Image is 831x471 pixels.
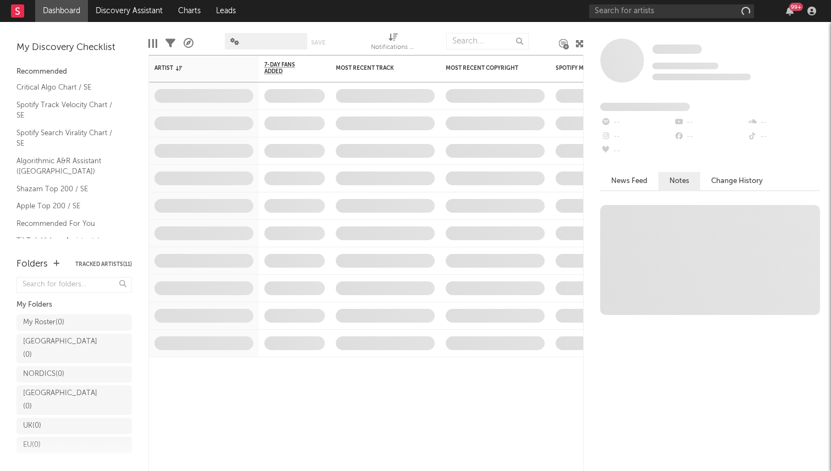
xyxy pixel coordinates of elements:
[16,81,121,93] a: Critical Algo Chart / SE
[23,419,41,433] div: UK ( 0 )
[16,99,121,121] a: Spotify Track Velocity Chart / SE
[16,183,121,195] a: Shazam Top 200 / SE
[673,115,746,130] div: --
[264,62,308,75] span: 7-Day Fans Added
[600,103,690,111] span: Fans Added by Platform
[165,27,175,59] div: Filters
[652,63,718,69] span: Tracking Since: [DATE]
[600,172,658,190] button: News Feed
[652,74,751,80] span: 0 fans last week
[16,437,132,453] a: EU(0)
[600,115,673,130] div: --
[16,155,121,178] a: Algorithmic A&R Assistant ([GEOGRAPHIC_DATA])
[446,33,529,49] input: Search...
[16,235,121,257] a: TikTok Videos Assistant / [GEOGRAPHIC_DATA]
[75,262,132,267] button: Tracked Artists(11)
[747,115,820,130] div: --
[16,366,132,383] a: NORDICS(0)
[600,130,673,144] div: --
[16,385,132,415] a: [GEOGRAPHIC_DATA](0)
[652,45,702,54] span: Some Artist
[789,3,803,11] div: 99 +
[371,41,415,54] div: Notifications (Artist)
[786,7,794,15] button: 99+
[658,172,700,190] button: Notes
[16,418,132,434] a: UK(0)
[16,127,121,149] a: Spotify Search Virality Chart / SE
[16,314,132,331] a: My Roster(0)
[16,65,132,79] div: Recommended
[184,27,193,59] div: A&R Pipeline
[371,27,415,59] div: Notifications (Artist)
[16,200,121,212] a: Apple Top 200 / SE
[16,41,132,54] div: My Discovery Checklist
[589,4,754,18] input: Search for artists
[23,316,64,329] div: My Roster ( 0 )
[700,172,774,190] button: Change History
[747,130,820,144] div: --
[23,368,64,381] div: NORDICS ( 0 )
[16,277,132,293] input: Search for folders...
[446,65,528,71] div: Most Recent Copyright
[16,298,132,312] div: My Folders
[311,40,325,46] button: Save
[16,258,48,271] div: Folders
[600,144,673,158] div: --
[148,27,157,59] div: Edit Columns
[23,335,101,362] div: [GEOGRAPHIC_DATA] ( 0 )
[16,334,132,363] a: [GEOGRAPHIC_DATA](0)
[154,65,237,71] div: Artist
[673,130,746,144] div: --
[336,65,418,71] div: Most Recent Track
[556,65,638,71] div: Spotify Monthly Listeners
[652,44,702,55] a: Some Artist
[16,218,121,230] a: Recommended For You
[23,439,41,452] div: EU ( 0 )
[23,387,101,413] div: [GEOGRAPHIC_DATA] ( 0 )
